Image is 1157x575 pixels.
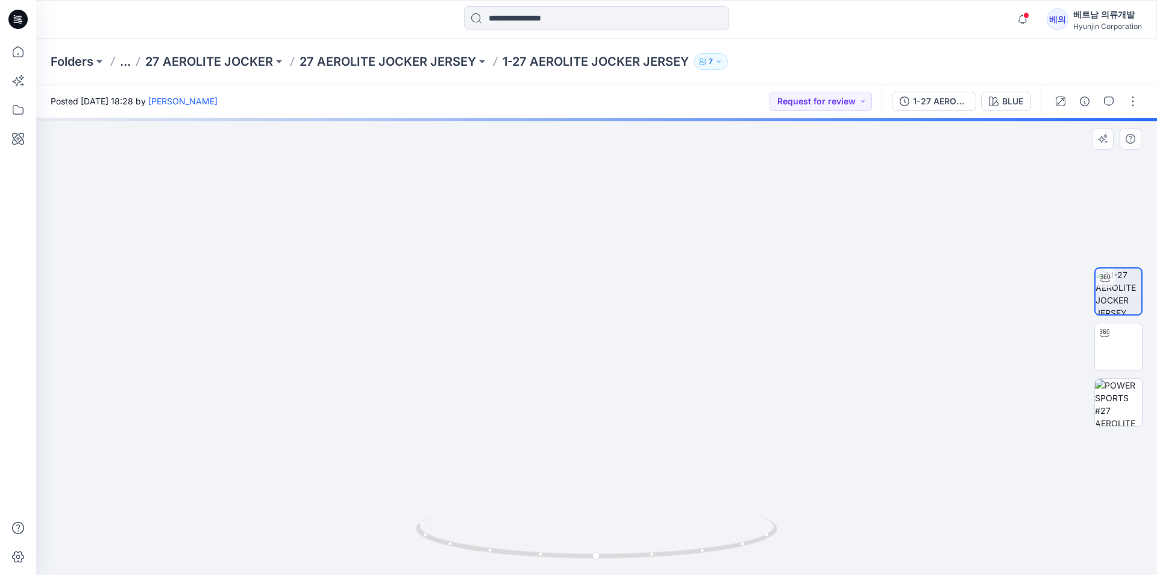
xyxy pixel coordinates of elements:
div: BLUE [1002,95,1023,108]
img: 1J-27 AEROLITE JOCKER JERSEY [1096,268,1141,314]
button: 7 [694,53,728,70]
a: 27 AEROLITE JOCKER [145,53,273,70]
a: 27 AEROLITE JOCKER JERSEY [299,53,476,70]
button: BLUE [981,92,1031,111]
a: [PERSON_NAME] [148,96,218,106]
img: POWER SPORTS #27 AEROLITE JOCKER JERSEY (XS-2XL) 25.06.11 - Layout [1095,379,1142,426]
button: Details [1075,92,1094,111]
button: ... [120,53,131,70]
div: Hyunjin Corporation [1073,22,1142,31]
div: 베트남 의류개발 [1073,7,1142,22]
button: 1-27 AEROLITE JOCKER JERSEY [892,92,976,111]
img: 1J1P-27 AEROLITE JOCKER SET-1 [1095,323,1142,370]
div: 1-27 AEROLITE JOCKER JERSEY [913,95,968,108]
p: 7 [709,55,713,68]
a: Folders [51,53,93,70]
div: 베의 [1047,8,1068,30]
p: 1-27 AEROLITE JOCKER JERSEY [503,53,689,70]
span: Posted [DATE] 18:28 by [51,95,218,107]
